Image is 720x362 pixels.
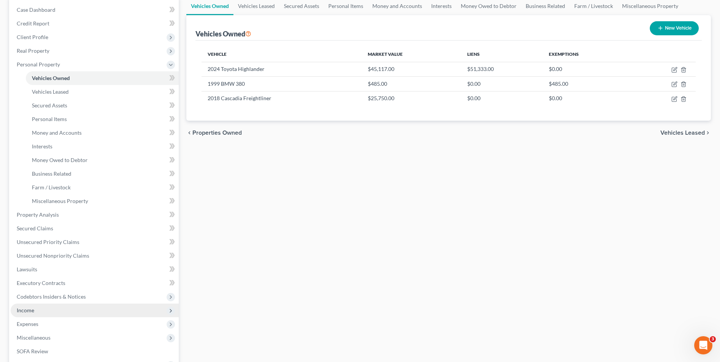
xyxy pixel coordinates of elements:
td: 2024 Toyota Highlander [202,62,362,76]
span: Unsecured Nonpriority Claims [17,252,89,259]
a: Credit Report [11,17,179,30]
span: Unsecured Priority Claims [17,239,79,245]
th: Liens [461,47,543,62]
span: Vehicles Owned [32,75,70,81]
td: $0.00 [461,91,543,105]
span: Miscellaneous Property [32,198,88,204]
a: Personal Items [26,112,179,126]
button: Vehicles Leased chevron_right [660,130,711,136]
td: 1999 BMW 380 [202,77,362,91]
i: chevron_right [705,130,711,136]
span: Vehicles Leased [660,130,705,136]
a: Property Analysis [11,208,179,222]
span: Secured Claims [17,225,53,231]
td: $0.00 [543,62,632,76]
td: $0.00 [543,91,632,105]
span: Farm / Livestock [32,184,71,190]
a: Unsecured Nonpriority Claims [11,249,179,263]
a: Executory Contracts [11,276,179,290]
a: Money and Accounts [26,126,179,140]
span: Personal Property [17,61,60,68]
span: Money Owed to Debtor [32,157,88,163]
button: chevron_left Properties Owned [186,130,242,136]
span: Properties Owned [192,130,242,136]
a: Case Dashboard [11,3,179,17]
span: Property Analysis [17,211,59,218]
span: Personal Items [32,116,67,122]
a: Secured Assets [26,99,179,112]
span: Case Dashboard [17,6,55,13]
a: Miscellaneous Property [26,194,179,208]
a: Lawsuits [11,263,179,276]
th: Exemptions [543,47,632,62]
th: Market Value [362,47,461,62]
a: Money Owed to Debtor [26,153,179,167]
a: Business Related [26,167,179,181]
i: chevron_left [186,130,192,136]
span: Executory Contracts [17,280,65,286]
a: Vehicles Owned [26,71,179,85]
span: Interests [32,143,52,150]
span: Income [17,307,34,313]
span: Client Profile [17,34,48,40]
span: Business Related [32,170,71,177]
td: $485.00 [362,77,461,91]
span: Money and Accounts [32,129,82,136]
td: $485.00 [543,77,632,91]
span: 3 [710,336,716,342]
a: Unsecured Priority Claims [11,235,179,249]
td: $25,750.00 [362,91,461,105]
span: Real Property [17,47,49,54]
span: Miscellaneous [17,334,50,341]
iframe: Intercom live chat [694,336,712,354]
div: Vehicles Owned [195,29,251,38]
a: Secured Claims [11,222,179,235]
td: $45,117.00 [362,62,461,76]
a: Vehicles Leased [26,85,179,99]
a: Farm / Livestock [26,181,179,194]
th: Vehicle [202,47,362,62]
span: Lawsuits [17,266,37,272]
span: Credit Report [17,20,49,27]
span: SOFA Review [17,348,48,354]
button: New Vehicle [650,21,699,35]
span: Secured Assets [32,102,67,109]
a: SOFA Review [11,345,179,358]
td: $0.00 [461,77,543,91]
span: Vehicles Leased [32,88,69,95]
span: Codebtors Insiders & Notices [17,293,86,300]
td: 2018 Cascadia Freightliner [202,91,362,105]
td: $51,333.00 [461,62,543,76]
span: Expenses [17,321,38,327]
a: Interests [26,140,179,153]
